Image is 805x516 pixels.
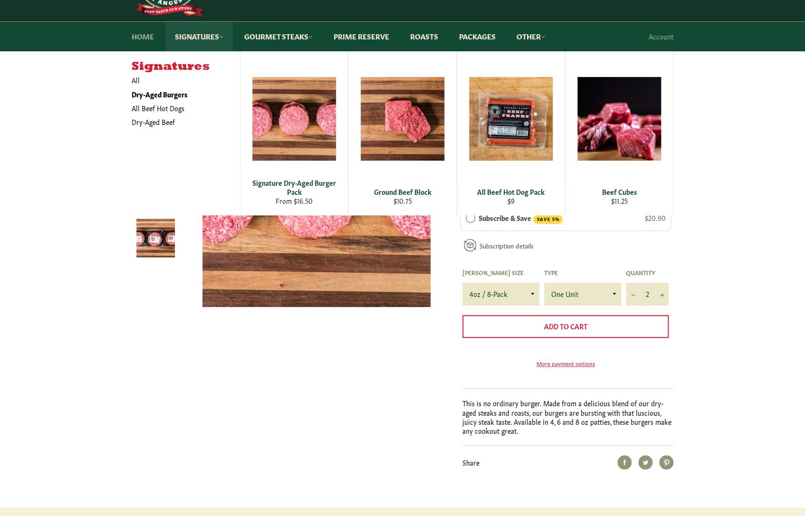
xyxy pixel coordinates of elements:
p: This is no ordinary burger. Made from a delicious blend of our dry-aged steaks and roasts, our bu... [462,399,673,435]
div: Beef Cubes [572,187,667,196]
button: Add to Cart [462,315,669,338]
h5: Signatures [132,60,240,74]
div: Signature Dry-Aged Burger Pack [247,178,342,197]
div: $11.25 [572,196,667,205]
img: Beef Cubes [577,77,661,161]
a: Prime Reserve [324,22,399,51]
button: Reduce item quantity by one [626,283,640,306]
label: Subscribe & Save [479,212,563,224]
div: Ground Beef Block [355,187,450,196]
a: Subscription details [479,241,534,250]
img: Signature Dry-Aged Burger Pack [136,219,175,258]
div: From $16.50 [247,196,342,205]
a: Other [507,22,555,51]
span: Share [462,458,479,467]
a: More payment options [462,359,669,367]
a: Gourmet Steaks [235,22,322,51]
label: Quantity [626,268,669,277]
a: Signatures [165,22,233,51]
span: $20.90 [645,213,666,222]
img: All Beef Hot Dog Pack [469,77,553,161]
a: Dry-Aged Beef [127,115,230,129]
img: Ground Beef Block [361,77,444,161]
label: Type [544,268,621,277]
div: Subscribe & Save [466,212,475,223]
a: Packages [450,22,505,51]
a: Signature Dry-Aged Burger Pack Signature Dry-Aged Burger Pack From $16.50 [240,51,348,215]
span: SAVE 5% [533,215,563,224]
img: Signature Dry-Aged Burger Pack [252,77,336,161]
a: Dry-Aged Burgers [127,87,230,101]
a: All Beef Hot Dog Pack All Beef Hot Dog Pack $9 [457,51,565,215]
a: Home [122,22,163,51]
a: Account [644,22,678,50]
div: $9 [463,196,559,205]
div: All Beef Hot Dog Pack [463,187,559,196]
button: Increase item quantity by one [654,283,669,306]
a: Roasts [401,22,448,51]
a: Beef Cubes Beef Cubes $11.25 [565,51,673,215]
label: [PERSON_NAME] Size [462,268,539,277]
a: Ground Beef Block Ground Beef Block $10.75 [348,51,457,215]
a: All Beef Hot Dogs [127,101,230,115]
span: Add to Cart [544,321,587,331]
div: $10.75 [355,196,450,205]
a: All [127,73,240,87]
